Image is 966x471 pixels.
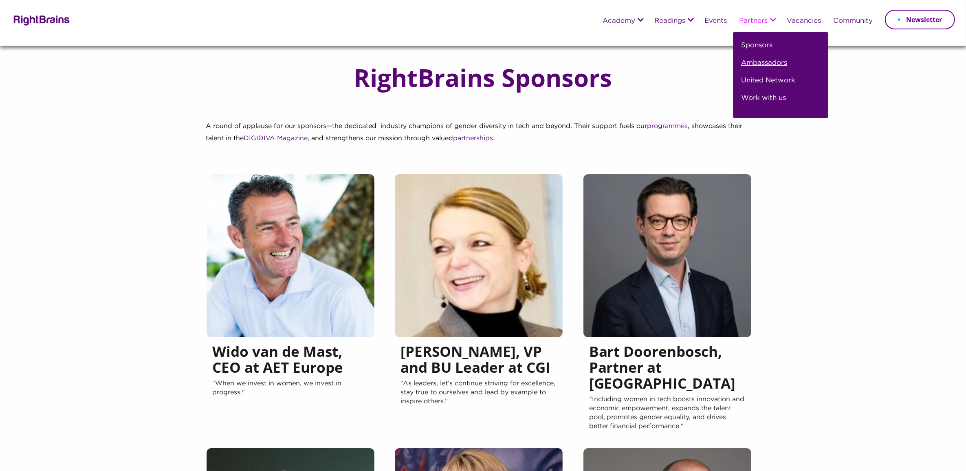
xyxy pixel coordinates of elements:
img: Rightbrains [11,14,70,26]
a: Readings [654,18,685,25]
a: Newsletter [885,10,955,29]
a: partnerships [453,135,493,142]
p: A round of applause for our sponsors—the dedicated industry champions of gender diversity in tech... [206,120,760,153]
a: Vacancies [787,18,821,25]
a: Events [704,18,727,25]
a: Community [833,18,873,25]
h5: Wido van de Mast, CEO at AET Europe [212,343,369,379]
a: Academy [603,18,635,25]
h5: [PERSON_NAME], VP and BU Leader at CGI [400,343,557,379]
a: Partners [739,18,768,25]
a: Ambassadors [741,57,787,75]
a: Sponsors [741,40,772,57]
a: programmes [647,123,688,129]
p: "Including women in tech boosts innovation and economic empowerment, expands the talent pool, pro... [589,395,746,440]
a: DIGIDIVA Magazine [244,135,308,142]
h1: RightBrains Sponsors [338,64,629,91]
a: Work with us [741,93,786,110]
p: “When we invest in women, we invest in progress." [212,379,369,424]
p: “As leaders, let’s continue striving for excellence, stay true to ourselves and lead by example t... [400,379,557,424]
h5: Bart Doorenbosch, Partner at [GEOGRAPHIC_DATA] [589,343,746,395]
a: United Network [741,75,795,93]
